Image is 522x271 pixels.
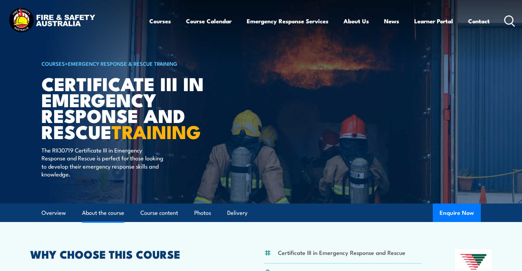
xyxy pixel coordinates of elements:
[82,204,124,222] a: About the course
[112,117,201,145] strong: TRAINING
[42,75,211,139] h1: Certificate III in Emergency Response and Rescue
[247,12,328,30] a: Emergency Response Services
[414,12,453,30] a: Learner Portal
[186,12,232,30] a: Course Calendar
[344,12,369,30] a: About Us
[42,146,167,178] p: The RII30719 Certificate III in Emergency Response and Rescue is perfect for those looking to dev...
[433,204,481,222] button: Enquire Now
[42,60,65,67] a: COURSES
[384,12,399,30] a: News
[140,204,178,222] a: Course content
[68,60,177,67] a: Emergency Response & Rescue Training
[30,249,231,259] h2: WHY CHOOSE THIS COURSE
[194,204,211,222] a: Photos
[278,248,405,256] li: Certificate III in Emergency Response and Rescue
[42,204,66,222] a: Overview
[149,12,171,30] a: Courses
[468,12,490,30] a: Contact
[227,204,247,222] a: Delivery
[42,59,211,67] h6: >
